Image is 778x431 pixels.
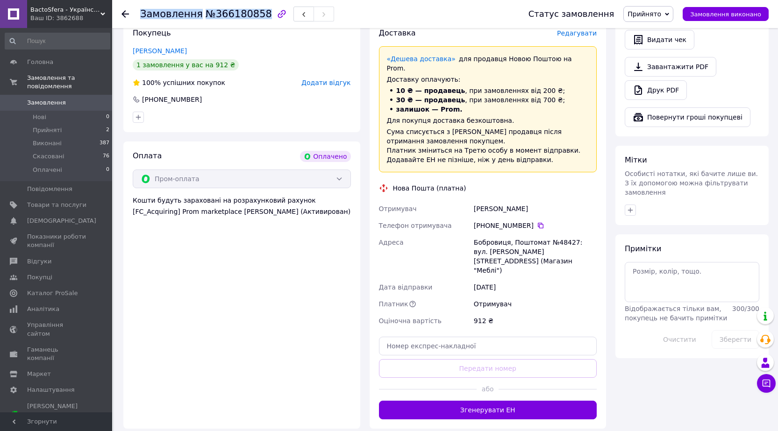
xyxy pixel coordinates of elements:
[133,207,351,216] div: [FC_Acquiring] Prom marketplace [PERSON_NAME] (Активирован)
[625,80,687,100] a: Друк PDF
[27,321,86,338] span: Управління сайтом
[472,279,599,296] div: [DATE]
[27,99,66,107] span: Замовлення
[27,402,86,428] span: [PERSON_NAME] та рахунки
[379,222,452,229] span: Телефон отримувача
[133,47,187,55] a: [PERSON_NAME]
[27,289,78,297] span: Каталог ProSale
[625,244,661,253] span: Примітки
[528,9,614,19] div: Статус замовлення
[625,107,750,127] button: Повернути гроші покупцеві
[379,239,404,246] span: Адреса
[387,127,589,164] div: Сума списується з [PERSON_NAME] продавця після отримання замовлення покупцем. Платник зміниться н...
[33,113,46,121] span: Нові
[387,116,589,125] div: Для покупця доставка безкоштовна.
[477,384,499,394] span: або
[27,346,86,362] span: Гаманець компанії
[683,7,769,21] button: Замовлення виконано
[206,8,272,20] span: №366180858
[27,58,53,66] span: Головна
[379,300,408,308] span: Платник
[27,74,112,91] span: Замовлення та повідомлення
[27,386,75,394] span: Налаштування
[300,151,350,162] div: Оплачено
[27,185,72,193] span: Повідомлення
[106,113,109,121] span: 0
[625,305,727,322] span: Відображається тільки вам, покупець не бачить примітки
[100,139,109,148] span: 387
[757,374,776,393] button: Чат з покупцем
[690,11,761,18] span: Замовлення виконано
[133,59,239,71] div: 1 замовлення у вас на 912 ₴
[33,139,62,148] span: Виконані
[625,57,716,77] a: Завантажити PDF
[379,317,442,325] span: Оціночна вартість
[625,30,694,49] button: Видати чек
[379,28,416,37] span: Доставка
[557,29,597,37] span: Редагувати
[472,200,599,217] div: [PERSON_NAME]
[396,87,465,94] span: 10 ₴ — продавець
[141,95,203,104] div: [PHONE_NUMBER]
[301,79,350,86] span: Додати відгук
[27,370,51,378] span: Маркет
[387,55,456,63] a: «Дешева доставка»
[27,273,52,282] span: Покупці
[27,257,51,266] span: Відгуки
[103,152,109,161] span: 76
[5,33,110,49] input: Пошук
[133,78,225,87] div: успішних покупок
[379,205,417,212] span: Отримувач
[625,155,647,164] span: Мітки
[387,75,589,84] div: Доставку оплачують:
[391,184,469,193] div: Нова Пошта (платна)
[628,10,661,18] span: Прийнято
[387,95,589,105] li: , при замовленнях від 700 ₴;
[133,151,162,160] span: Оплата
[379,337,597,355] input: Номер експрес-накладної
[106,166,109,174] span: 0
[30,6,100,14] span: BactoSfera - Український виробник кварцових і бактерицидних ламп
[30,14,112,22] div: Ваш ID: 3862688
[387,86,589,95] li: , при замовленнях від 200 ₴;
[396,96,465,104] span: 30 ₴ — продавець
[27,233,86,249] span: Показники роботи компанії
[27,217,96,225] span: [DEMOGRAPHIC_DATA]
[472,312,599,329] div: 912 ₴
[142,79,161,86] span: 100%
[27,201,86,209] span: Товари та послуги
[33,166,62,174] span: Оплачені
[379,401,597,419] button: Згенерувати ЕН
[472,296,599,312] div: Отримувач
[121,9,129,19] div: Повернутися назад
[474,221,597,230] div: [PHONE_NUMBER]
[732,305,759,312] span: 300 / 300
[379,283,433,291] span: Дата відправки
[106,126,109,134] span: 2
[133,196,351,216] div: Кошти будуть зараховані на розрахунковий рахунок
[33,126,62,134] span: Прийняті
[625,170,758,196] span: Особисті нотатки, які бачите лише ви. З їх допомогою можна фільтрувати замовлення
[387,54,589,73] div: для продавця Новою Поштою на Prom.
[396,106,463,113] span: залишок — Prom.
[133,28,171,37] span: Покупець
[140,8,203,20] span: Замовлення
[472,234,599,279] div: Бобровиця, Поштомат №48427: вул. [PERSON_NAME][STREET_ADDRESS] (Магазин "Меблі")
[33,152,64,161] span: Скасовані
[27,305,59,313] span: Аналітика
